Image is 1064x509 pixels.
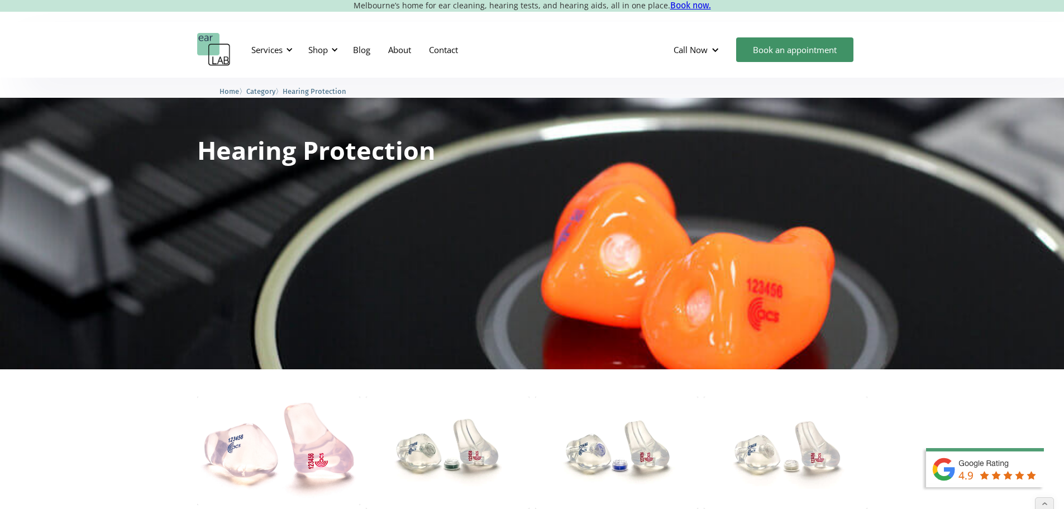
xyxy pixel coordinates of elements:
div: Shop [308,44,328,55]
img: ACS Pro 10 [366,397,529,509]
img: Total Block [197,397,361,505]
span: Category [246,87,275,96]
li: 〉 [246,85,283,97]
li: 〉 [220,85,246,97]
h1: Hearing Protection [197,137,436,163]
a: Category [246,85,275,96]
div: Services [245,33,296,66]
a: Book an appointment [736,37,853,62]
a: Contact [420,34,467,66]
img: ACS Pro 15 [535,397,699,509]
a: home [197,33,231,66]
img: ACS Pro 17 [704,397,867,509]
a: Blog [344,34,379,66]
span: Hearing Protection [283,87,346,96]
div: Shop [302,33,341,66]
a: Hearing Protection [283,85,346,96]
div: Call Now [674,44,708,55]
span: Home [220,87,239,96]
a: Home [220,85,239,96]
div: Call Now [665,33,731,66]
div: Services [251,44,283,55]
a: About [379,34,420,66]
